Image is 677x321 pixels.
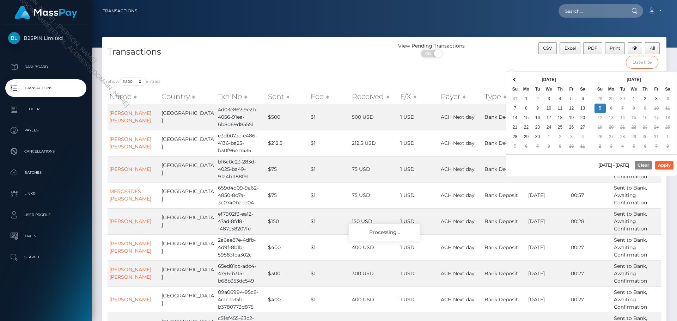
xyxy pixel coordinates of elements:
[160,208,216,234] td: [GEOGRAPHIC_DATA]
[160,104,216,130] td: [GEOGRAPHIC_DATA]
[8,83,84,93] p: Transactions
[543,104,555,113] td: 10
[441,140,475,146] span: ACH Next day
[640,85,651,94] th: Th
[384,42,478,50] div: View Pending Transactions
[662,113,673,123] td: 18
[441,218,475,224] span: ACH Next day
[521,113,532,123] td: 15
[350,286,399,313] td: 400 USD
[651,104,662,113] td: 10
[617,85,628,94] th: Tu
[483,260,526,286] td: Bank Deposit
[521,104,532,113] td: 8
[398,286,439,313] td: 1 USD
[510,94,521,104] td: 31
[5,206,86,224] a: User Profile
[566,104,577,113] td: 12
[543,45,552,51] span: CSV
[628,85,640,94] th: We
[398,234,439,260] td: 1 USD
[594,132,606,142] td: 26
[521,142,532,151] td: 6
[612,234,661,260] td: Sent to Bank, Awaiting Confirmation
[628,142,640,151] td: 5
[606,132,617,142] td: 27
[5,35,86,41] span: B2SPIN Limited
[441,270,475,277] span: ACH Next day
[599,163,632,167] span: [DATE] - [DATE]
[628,42,642,54] button: Column visibility
[606,142,617,151] td: 3
[510,113,521,123] td: 14
[569,208,612,234] td: 00:28
[560,42,580,54] button: Excel
[109,266,151,280] a: [PERSON_NAME] [PERSON_NAME]
[606,75,662,85] th: [DATE]
[526,208,569,234] td: [DATE]
[543,132,555,142] td: 1
[526,260,569,286] td: [DATE]
[662,142,673,151] td: 8
[14,6,77,19] img: MassPay Logo
[8,146,84,157] p: Cancellations
[532,94,543,104] td: 2
[617,142,628,151] td: 4
[628,123,640,132] td: 22
[555,85,566,94] th: Th
[398,156,439,182] td: 1 USD
[628,104,640,113] td: 8
[566,85,577,94] th: Fr
[655,161,673,169] button: Apply
[566,142,577,151] td: 10
[577,104,588,113] td: 13
[612,208,661,234] td: Sent to Bank, Awaiting Confirmation
[8,252,84,263] p: Search
[617,132,628,142] td: 28
[605,42,625,54] button: Print
[526,234,569,260] td: [DATE]
[108,78,160,86] label: Show entries
[532,123,543,132] td: 23
[566,123,577,132] td: 26
[543,123,555,132] td: 24
[216,260,266,286] td: 65ed81cc-adc4-4796-b315-b68b353dc549
[617,94,628,104] td: 30
[483,234,526,260] td: Bank Deposit
[543,85,555,94] th: We
[309,104,350,130] td: $1
[398,208,439,234] td: 1 USD
[266,208,309,234] td: $150
[640,104,651,113] td: 9
[160,89,216,104] th: Country: activate to sort column ascending
[569,182,612,208] td: 00:57
[266,182,309,208] td: $75
[628,113,640,123] td: 15
[606,94,617,104] td: 29
[266,234,309,260] td: $400
[566,132,577,142] td: 3
[160,234,216,260] td: [GEOGRAPHIC_DATA]
[555,113,566,123] td: 18
[398,104,439,130] td: 1 USD
[662,123,673,132] td: 25
[532,113,543,123] td: 16
[640,94,651,104] td: 2
[606,104,617,113] td: 6
[577,132,588,142] td: 4
[160,156,216,182] td: [GEOGRAPHIC_DATA]
[543,142,555,151] td: 8
[651,142,662,151] td: 7
[594,113,606,123] td: 12
[543,94,555,104] td: 3
[521,75,577,85] th: [DATE]
[216,182,266,208] td: 659d4d09-9a62-4850-8c7a-3c0740bacd04
[651,123,662,132] td: 24
[532,142,543,151] td: 7
[559,4,625,18] input: Search...
[645,42,660,54] button: All
[266,89,309,104] th: Sent: activate to sort column ascending
[577,142,588,151] td: 11
[109,218,151,224] a: [PERSON_NAME]
[569,260,612,286] td: 00:27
